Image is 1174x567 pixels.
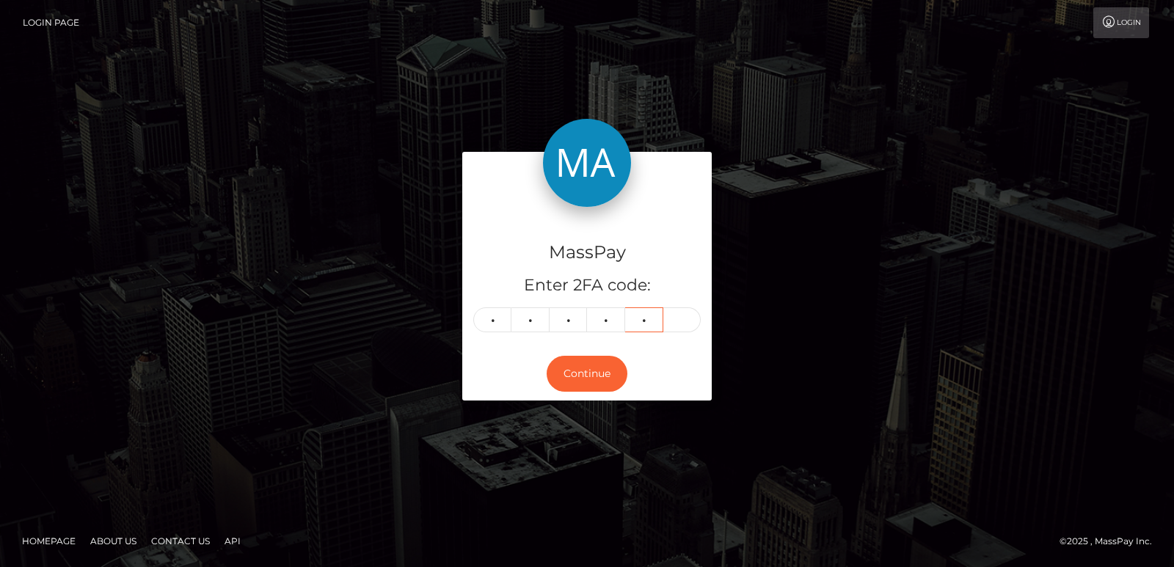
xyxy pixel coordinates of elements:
a: Homepage [16,530,81,552]
button: Continue [547,356,627,392]
a: Contact Us [145,530,216,552]
h4: MassPay [473,240,701,266]
h5: Enter 2FA code: [473,274,701,297]
a: Login [1093,7,1149,38]
a: Login Page [23,7,79,38]
a: About Us [84,530,142,552]
a: API [219,530,247,552]
div: © 2025 , MassPay Inc. [1060,533,1163,549]
img: MassPay [543,119,631,207]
